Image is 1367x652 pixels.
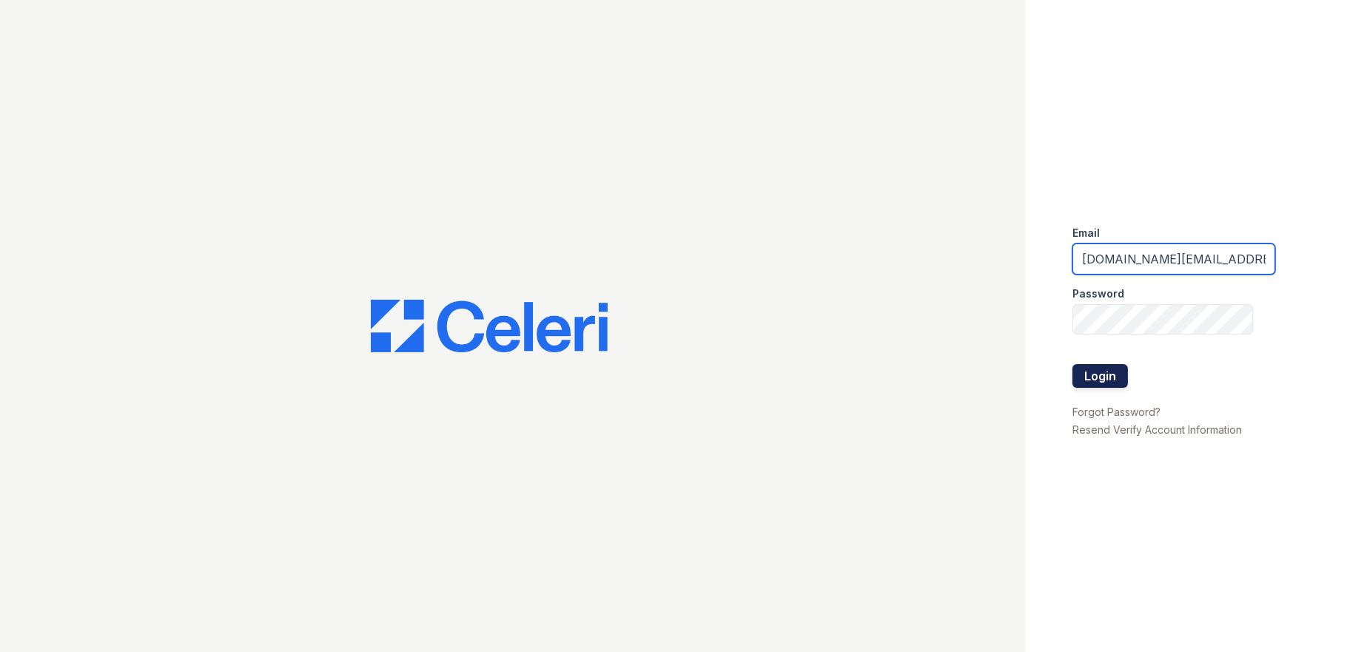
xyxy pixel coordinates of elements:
a: Forgot Password? [1072,406,1161,418]
label: Password [1072,286,1124,301]
a: Resend Verify Account Information [1072,423,1242,436]
label: Email [1072,226,1100,241]
button: Login [1072,364,1128,388]
img: CE_Logo_Blue-a8612792a0a2168367f1c8372b55b34899dd931a85d93a1a3d3e32e68fde9ad4.png [371,300,608,353]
